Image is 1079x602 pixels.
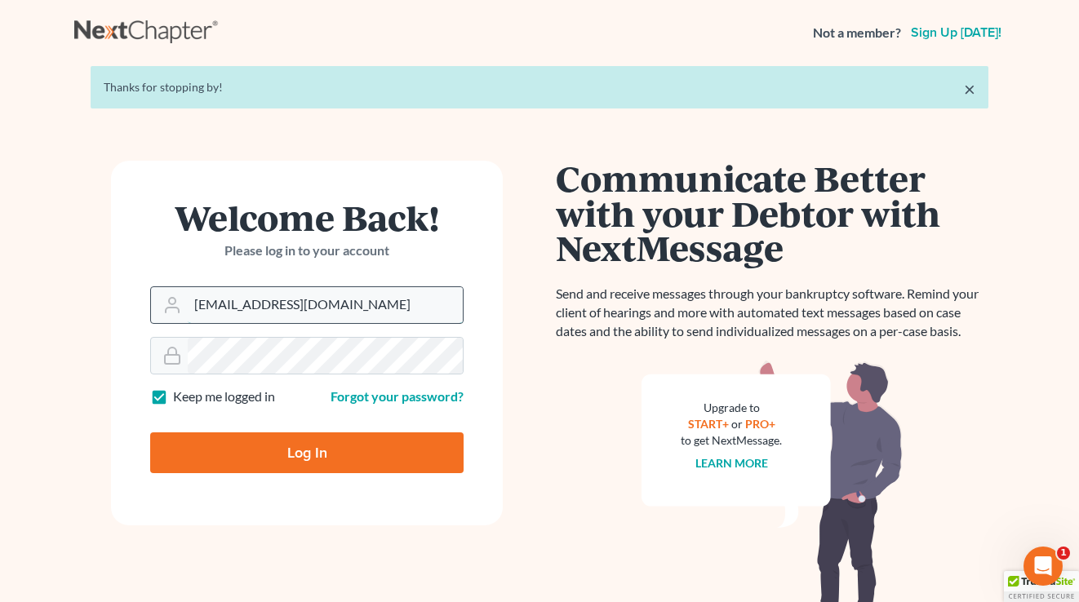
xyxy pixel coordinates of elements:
[1023,547,1063,586] iframe: Intercom live chat
[150,432,464,473] input: Log In
[681,400,782,416] div: Upgrade to
[150,241,464,260] p: Please log in to your account
[1057,547,1070,560] span: 1
[188,287,463,323] input: Email Address
[173,387,275,406] label: Keep me logged in
[331,388,464,404] a: Forgot your password?
[556,285,988,341] p: Send and receive messages through your bankruptcy software. Remind your client of hearings and mo...
[1004,571,1079,602] div: TrustedSite Certified
[908,26,1005,39] a: Sign up [DATE]!
[681,432,782,449] div: to get NextMessage.
[731,417,743,431] span: or
[688,417,729,431] a: START+
[745,417,775,431] a: PRO+
[813,24,901,42] strong: Not a member?
[556,161,988,265] h1: Communicate Better with your Debtor with NextMessage
[150,200,464,235] h1: Welcome Back!
[695,456,768,470] a: Learn more
[104,79,975,95] div: Thanks for stopping by!
[964,79,975,99] a: ×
